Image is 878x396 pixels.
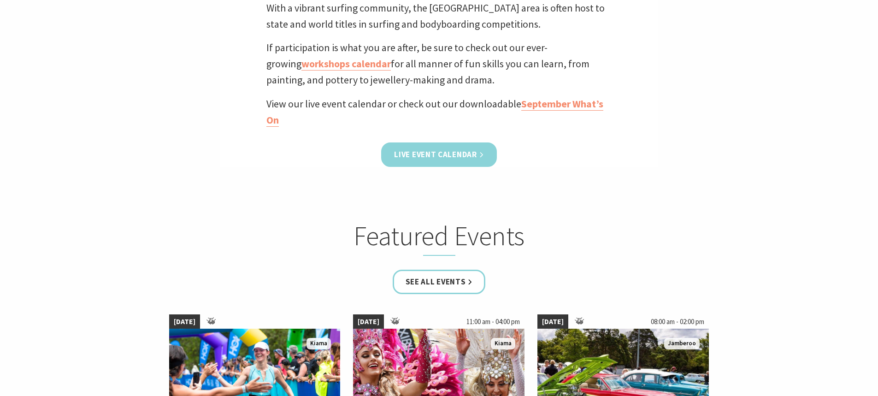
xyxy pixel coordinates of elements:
[266,96,612,128] p: View our live event calendar or check out our downloadable
[381,142,496,167] a: Live Event Calendar
[462,314,524,329] span: 11:00 am - 04:00 pm
[169,314,200,329] span: [DATE]
[537,314,568,329] span: [DATE]
[491,338,515,349] span: Kiama
[266,97,603,127] a: September What’s On
[306,338,331,349] span: Kiama
[664,338,700,349] span: Jamberoo
[353,314,384,329] span: [DATE]
[646,314,709,329] span: 08:00 am - 02:00 pm
[393,270,486,294] a: See all Events
[259,220,620,256] h2: Featured Events
[266,40,612,89] p: If participation is what you are after, be sure to check out our ever-growing for all manner of f...
[301,57,391,71] a: workshops calendar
